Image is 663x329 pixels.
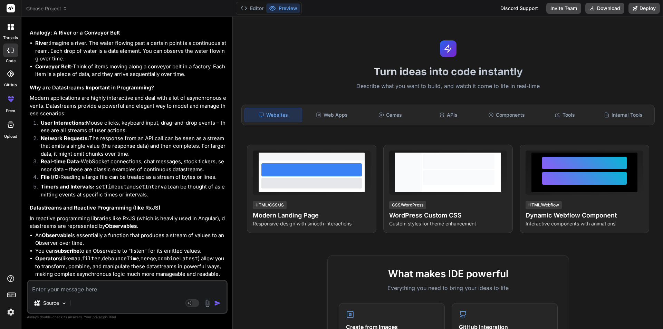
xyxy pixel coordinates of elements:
h4: WordPress Custom CSS [389,211,507,220]
p: Modern applications are highly interactive and deal with a lot of asynchronous events. Datastream... [30,94,226,118]
div: CSS/WordPress [389,201,426,209]
label: Upload [4,134,17,139]
label: threads [3,35,18,41]
div: HTML/CSS/JS [253,201,287,209]
p: Interactive components with animations [526,220,643,227]
li: Mouse clicks, keyboard input, drag-and-drop events – these are all streams of user actions. [35,119,226,135]
p: Always double-check its answers. Your in Bind [27,314,228,320]
button: Download [585,3,624,14]
div: HTML/Webflow [526,201,562,209]
strong: Conveyor Belt: [35,63,73,70]
p: Describe what you want to build, and watch it come to life in real-time [237,82,659,91]
strong: Observable [42,232,71,239]
strong: File I/O: [41,174,60,180]
code: combineLatest [157,255,198,262]
p: Responsive design with smooth interactions [253,220,371,227]
li: and can be thought of as emitting events at specific times or intervals. [35,183,226,199]
li: WebSocket connections, chat messages, stock tickers, sensor data – these are classic examples of ... [35,158,226,173]
div: Websites [244,108,302,122]
li: An is essentially a function that produces a stream of values to an Observer over time. [35,232,226,247]
button: Invite Team [546,3,581,14]
h3: Analogy: A River or a Conveyor Belt [30,29,226,37]
div: Web Apps [304,108,361,122]
strong: River: [35,40,50,46]
h2: What makes IDE powerful [339,267,558,281]
li: Reading a large file can be treated as a stream of bytes or lines. [35,173,226,183]
strong: Observables [105,223,137,229]
div: Components [478,108,535,122]
button: Preview [266,3,300,13]
button: Editor [238,3,266,13]
code: setTimeout [96,183,127,190]
button: Deploy [628,3,660,14]
div: Internal Tools [595,108,652,122]
span: privacy [93,315,105,319]
div: Tools [537,108,594,122]
li: Think of items moving along a conveyor belt in a factory. Each item is a piece of data, and they ... [35,63,226,78]
code: setInterval [136,183,170,190]
label: prem [6,108,15,114]
code: filter [82,255,100,262]
div: APIs [420,108,477,122]
h3: Datastreams and Reactive Programming (like RxJS) [30,204,226,212]
p: Source [43,300,59,307]
li: Imagine a river. The water flowing past a certain point is a continuous stream. Each drop of wate... [35,39,226,63]
div: Discord Support [496,3,542,14]
strong: Operators [35,255,61,262]
p: Everything you need to bring your ideas to life [339,284,558,292]
li: You can to an Observable to "listen" for its emitted values. [35,247,226,255]
p: Custom styles for theme enhancement [389,220,507,227]
strong: Timers and Intervals: [41,183,94,190]
strong: subscribe [55,248,79,254]
li: The response from an API call can be seen as a stream that emits a single value (the response dat... [35,135,226,158]
li: (like , , , , ) allow you to transform, combine, and manipulate these datastreams in powerful way... [35,255,226,278]
img: icon [214,300,221,307]
strong: Network Requests: [41,135,89,142]
span: Choose Project [26,5,67,12]
h4: Dynamic Webflow Component [526,211,643,220]
h1: Turn ideas into code instantly [237,65,659,78]
img: settings [5,306,17,318]
code: map [71,255,80,262]
img: Pick Models [61,300,67,306]
div: Games [362,108,419,122]
strong: Real-time Data: [41,158,81,165]
h3: Why are Datastreams Important in Programming? [30,84,226,92]
img: attachment [203,299,211,307]
code: merge [141,255,156,262]
p: In reactive programming libraries like RxJS (which is heavily used in Angular), datastreams are r... [30,215,226,230]
h4: Modern Landing Page [253,211,371,220]
strong: User Interactions: [41,119,86,126]
label: GitHub [4,82,17,88]
label: code [6,58,16,64]
code: debounceTime [102,255,139,262]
